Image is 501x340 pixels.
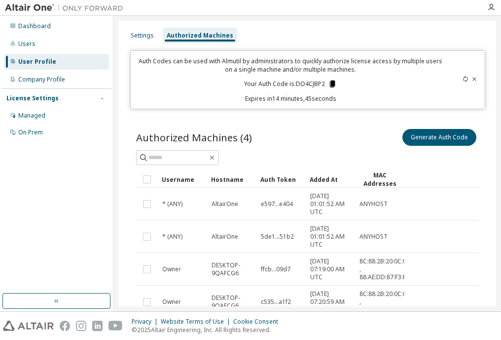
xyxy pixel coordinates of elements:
span: ANYHOST [359,200,388,208]
img: altair_logo.svg [3,321,54,331]
div: Company Profile [18,76,65,84]
span: * (ANY) [162,233,182,241]
div: Privacy [132,318,161,326]
span: [DATE] 01:01:52 AM UTC [310,192,351,216]
div: Website Terms of Use [161,318,233,326]
span: AltairOne [212,200,238,208]
div: Added At [310,171,351,187]
img: Altair One [5,3,128,13]
span: Authorized Machines (4) [136,130,252,144]
div: Managed [18,112,45,120]
div: Users [18,40,36,48]
span: e597...e404 [261,200,293,208]
div: Authorized Machines [167,32,233,40]
span: DESKTOP-9QAFCG6 [212,261,252,277]
p: Auth Codes can be used with Almutil by administrators to quickly authorize license access by mult... [137,57,444,74]
span: [DATE] 07:19:00 AM UTC [310,257,351,281]
img: youtube.svg [108,321,123,331]
div: User Profile [18,58,56,66]
div: Settings [131,32,154,40]
span: * (ANY) [162,200,182,208]
div: Username [162,171,203,187]
img: linkedin.svg [92,321,103,331]
span: Owner [162,265,181,273]
span: Owner [162,298,181,306]
p: Expires in 14 minutes, 45 seconds [137,94,444,103]
span: ffcb...09d7 [261,265,290,273]
div: Auth Token [260,171,302,187]
span: 8C:88:2B:20:0C:06 , 88:AE:DD:87:F3:FD [359,257,410,281]
img: facebook.svg [60,321,70,331]
div: Hostname [211,171,252,187]
p: Your Auth Code is: DO4CJBP2 [244,80,337,88]
div: License Settings [6,94,59,102]
span: [DATE] 07:20:59 AM UTC [310,290,351,314]
div: On Prem [18,128,43,136]
img: instagram.svg [76,321,86,331]
span: AltairOne [212,233,238,241]
p: © 2025 Altair Engineering, Inc. All Rights Reserved. [132,326,284,334]
span: [DATE] 01:01:52 AM UTC [310,225,351,249]
span: DESKTOP-9QAFCG6 [212,294,252,310]
span: 5de1...51b2 [261,233,294,241]
span: ANYHOST [359,233,388,241]
div: Dashboard [18,22,51,30]
span: 8C:88:2B:20:0C:06 , 88:AE:DD:87:F3:FD [359,290,410,314]
div: Cookie Consent [233,318,284,326]
div: MAC Addresses [359,171,400,188]
span: c535...a1f2 [261,298,291,306]
button: Generate Auth Code [402,129,476,146]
